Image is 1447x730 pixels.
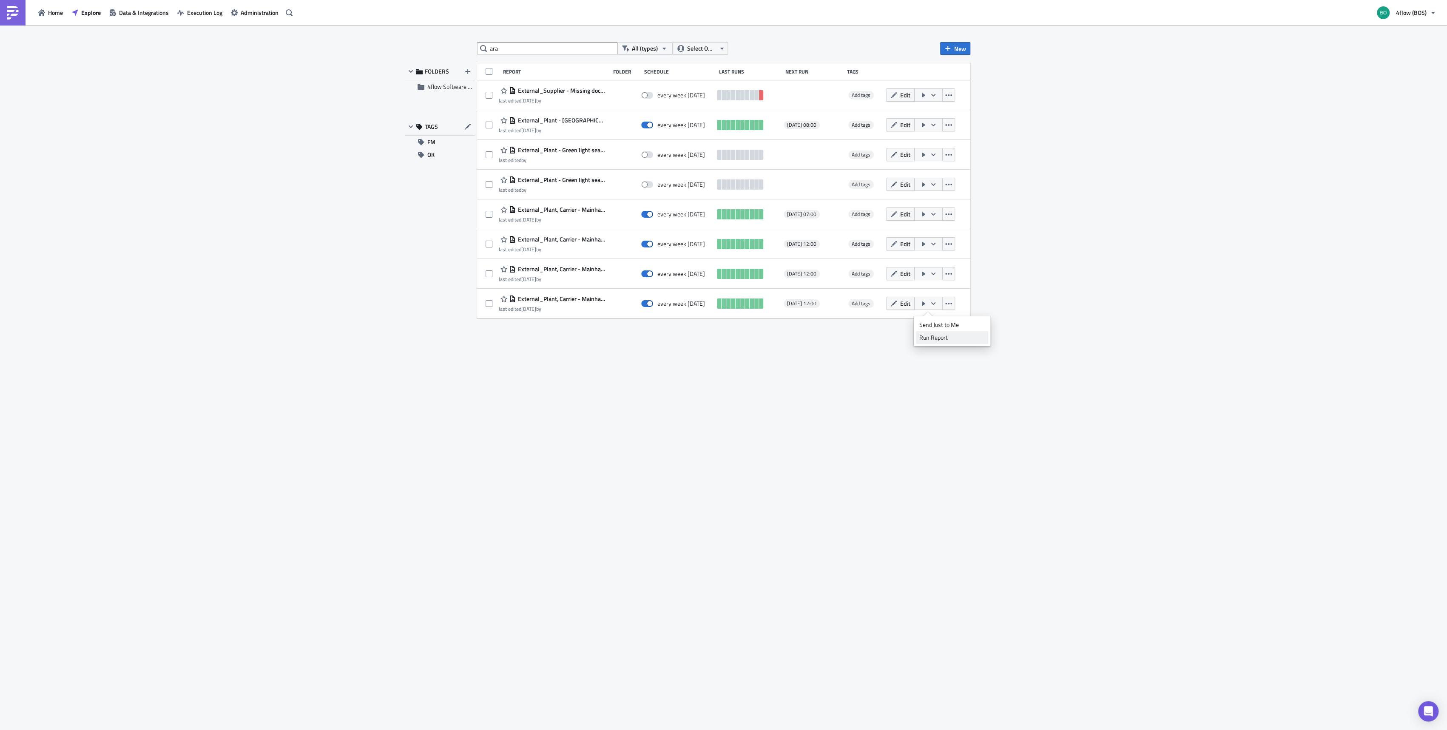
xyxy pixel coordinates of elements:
span: Edit [900,299,910,308]
time: 2025-06-24T07:53:29Z [521,305,536,313]
div: last edited by [499,97,606,104]
span: [DATE] 08:00 [787,122,816,128]
button: Edit [886,237,915,250]
span: Add tags [852,210,870,218]
span: External_Plant - Green light seafreight import to EU - ARA - THU [516,146,606,154]
span: Add tags [852,151,870,159]
div: Report [503,68,609,75]
button: Edit [886,88,915,102]
span: Add tags [848,299,874,308]
button: Edit [886,297,915,310]
div: last edited by [499,276,606,282]
span: External_Plant - Green light seafreight import to EU - ARA - TUE [516,176,606,184]
span: Add tags [848,270,874,278]
span: [DATE] 12:00 [787,270,816,277]
span: Add tags [848,91,874,99]
div: Open Intercom Messenger [1418,701,1438,721]
div: last edited by [499,246,606,253]
span: Edit [900,120,910,129]
div: every week on Tuesday [657,181,705,188]
div: Run Report [919,333,985,342]
div: last edited by [499,127,606,134]
span: 4flow Software KAM [427,82,480,91]
div: every week on Thursday [657,270,705,278]
button: Edit [886,118,915,131]
span: Edit [900,269,910,278]
span: Execution Log [187,8,222,17]
span: FM [427,136,435,148]
span: TAGS [425,123,438,131]
div: last edited by [499,306,606,312]
span: [DATE] 12:00 [787,241,816,247]
span: Add tags [852,240,870,248]
span: Add tags [852,91,870,99]
span: External_Supplier - Missing document report_ARA [516,87,606,94]
span: Home [48,8,63,17]
button: Data & Integrations [105,6,173,19]
button: Home [34,6,67,19]
span: Add tags [852,180,870,188]
button: FM [405,136,475,148]
div: last edited by [499,187,606,193]
span: [DATE] 12:00 [787,300,816,307]
button: 4flow (BOS) [1372,3,1441,22]
div: every week on Friday [657,210,705,218]
span: Edit [900,239,910,248]
span: All (types) [632,44,658,53]
span: FOLDERS [425,68,449,75]
div: every week on Monday [657,240,705,248]
button: Edit [886,148,915,161]
span: New [954,44,966,53]
button: All (types) [617,42,673,55]
div: Send Just to Me [919,321,985,329]
button: New [940,42,970,55]
div: Next Run [785,68,843,75]
span: Add tags [848,210,874,219]
button: Edit [886,178,915,191]
span: Add tags [848,180,874,189]
span: Select Owner [687,44,716,53]
button: Explore [67,6,105,19]
button: Select Owner [673,42,728,55]
span: External_Plant, Carrier - Mainhaul_HUB_DE - ARA - PU Monday - DEL Wednesday [516,265,606,273]
div: every week on Wednesday [657,300,705,307]
input: Search Reports [477,42,617,55]
div: Folder [613,68,640,75]
span: OK [427,148,435,161]
span: Add tags [848,240,874,248]
button: Edit [886,267,915,280]
span: External_Plant, Carrier - Mainhaul_HUB_DE - ARA - PU Friday - DEL Tuesday [516,295,606,303]
span: Data & Integrations [119,8,169,17]
span: Add tags [848,121,874,129]
button: Execution Log [173,6,227,19]
div: Last Runs [719,68,781,75]
span: Edit [900,91,910,99]
span: Edit [900,150,910,159]
time: 2025-06-24T07:50:14Z [521,245,536,253]
time: 2025-06-16T12:07:31Z [521,97,536,105]
div: every week on Thursday [657,151,705,159]
span: [DATE] 07:00 [787,211,816,218]
span: Edit [900,180,910,189]
time: 2025-06-24T07:50:51Z [521,275,536,283]
button: Edit [886,207,915,221]
div: last edited by [499,216,606,223]
span: Edit [900,210,910,219]
span: Add tags [852,270,870,278]
span: Add tags [848,151,874,159]
span: 4flow (BOS) [1396,8,1427,17]
a: Administration [227,6,283,19]
div: Tags [847,68,882,75]
button: OK [405,148,475,161]
span: Add tags [852,121,870,129]
time: 2025-05-29T10:58:00Z [521,126,536,134]
span: External_Plant, Carrier - Mainhaul_HUB_DE - ARA - PU Wednesday - DEL Friday [516,236,606,243]
span: Explore [81,8,101,17]
img: Avatar [1376,6,1390,20]
time: 2025-05-21T14:12:54Z [521,216,536,224]
img: PushMetrics [6,6,20,20]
